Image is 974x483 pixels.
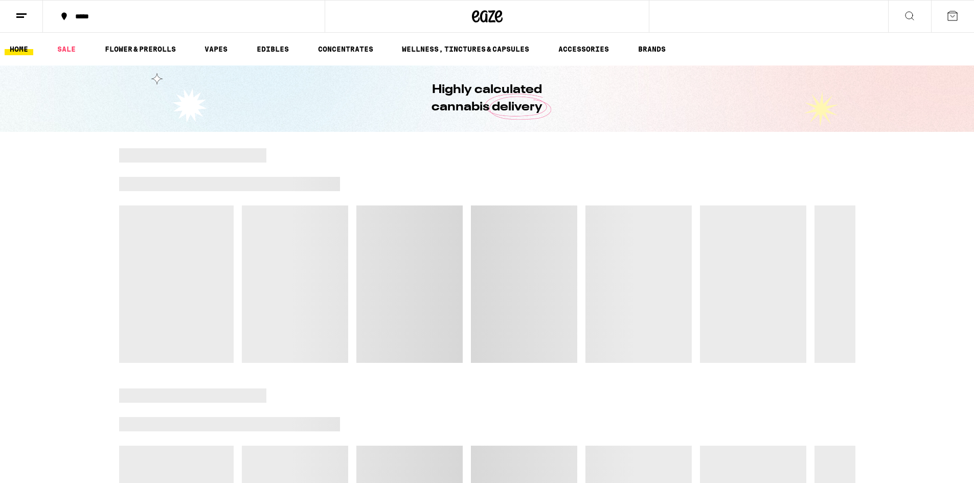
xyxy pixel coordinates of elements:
[252,43,294,55] a: EDIBLES
[403,81,572,116] h1: Highly calculated cannabis delivery
[5,43,33,55] a: HOME
[199,43,233,55] a: VAPES
[633,43,671,55] button: BRANDS
[553,43,614,55] a: ACCESSORIES
[100,43,181,55] a: FLOWER & PREROLLS
[52,43,81,55] a: SALE
[313,43,378,55] a: CONCENTRATES
[397,43,534,55] a: WELLNESS, TINCTURES & CAPSULES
